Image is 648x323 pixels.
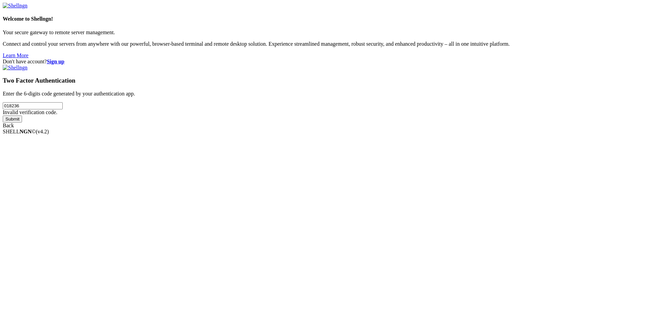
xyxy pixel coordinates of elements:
[20,129,32,134] b: NGN
[3,59,645,65] div: Don't have account?
[3,109,645,115] div: Invalid verification code.
[3,29,645,36] p: Your secure gateway to remote server management.
[3,102,63,109] input: Two factor code
[3,123,14,128] a: Back
[3,3,27,9] img: Shellngn
[3,65,27,71] img: Shellngn
[3,115,22,123] input: Submit
[3,16,645,22] h4: Welcome to Shellngn!
[3,129,49,134] span: SHELL ©
[3,52,28,58] a: Learn More
[3,41,645,47] p: Connect and control your servers from anywhere with our powerful, browser-based terminal and remo...
[36,129,49,134] span: 4.2.0
[47,59,64,64] a: Sign up
[3,91,645,97] p: Enter the 6-digits code generated by your authentication app.
[3,77,645,84] h3: Two Factor Authentication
